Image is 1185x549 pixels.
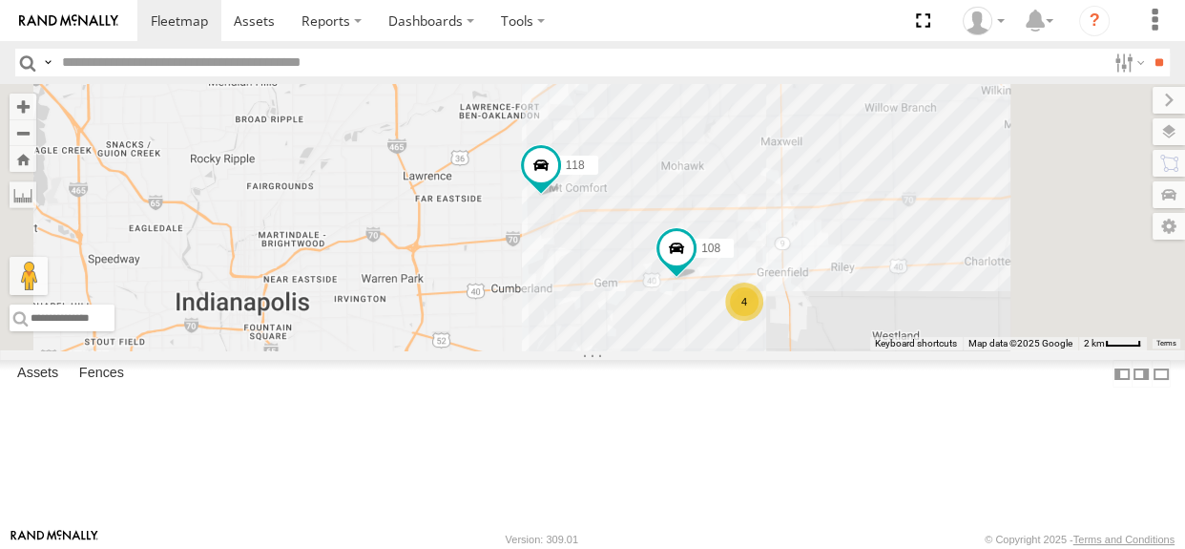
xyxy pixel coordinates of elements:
label: Dock Summary Table to the Right [1132,360,1151,388]
label: Search Filter Options [1107,49,1148,76]
label: Assets [8,361,68,388]
button: Keyboard shortcuts [875,337,957,350]
span: 108 [701,242,720,255]
span: 118 [566,158,585,171]
label: Search Query [40,49,55,76]
button: Map Scale: 2 km per 34 pixels [1078,337,1147,350]
span: Map data ©2025 Google [968,338,1072,348]
label: Dock Summary Table to the Left [1112,360,1132,388]
span: 2 km [1084,338,1105,348]
a: Terms and Conditions [1073,534,1175,545]
div: 4 [725,283,763,321]
button: Zoom in [10,94,36,119]
button: Zoom Home [10,146,36,172]
button: Zoom out [10,119,36,146]
div: Brandon Hickerson [956,7,1011,35]
label: Hide Summary Table [1152,360,1171,388]
label: Map Settings [1153,213,1185,240]
button: Drag Pegman onto the map to open Street View [10,257,48,295]
div: © Copyright 2025 - [985,534,1175,545]
label: Fences [70,361,134,388]
a: Visit our Website [10,530,98,549]
img: rand-logo.svg [19,14,118,28]
div: Version: 309.01 [506,534,578,545]
i: ? [1079,6,1110,36]
a: Terms (opens in new tab) [1156,340,1176,348]
label: Measure [10,181,36,208]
